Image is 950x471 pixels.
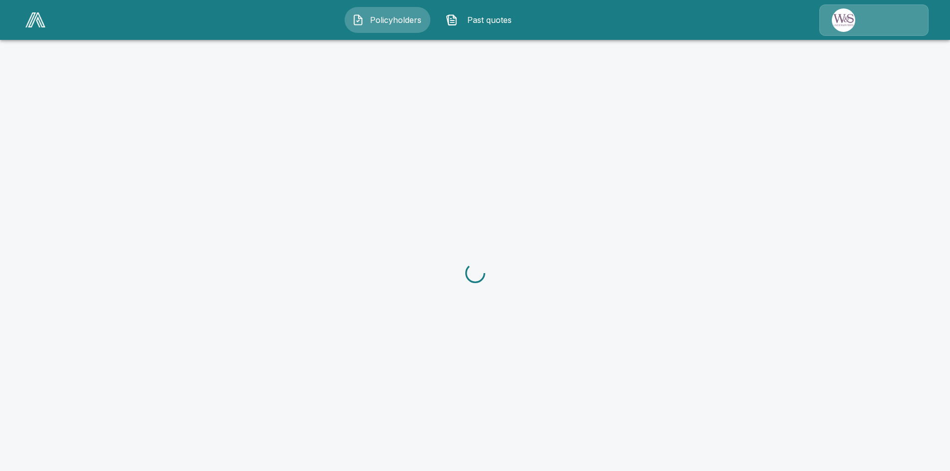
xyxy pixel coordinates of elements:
img: AA Logo [25,12,45,27]
img: Past quotes Icon [446,14,458,26]
button: Past quotes IconPast quotes [438,7,524,33]
button: Policyholders IconPolicyholders [345,7,430,33]
span: Policyholders [368,14,423,26]
span: Past quotes [462,14,517,26]
img: Policyholders Icon [352,14,364,26]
